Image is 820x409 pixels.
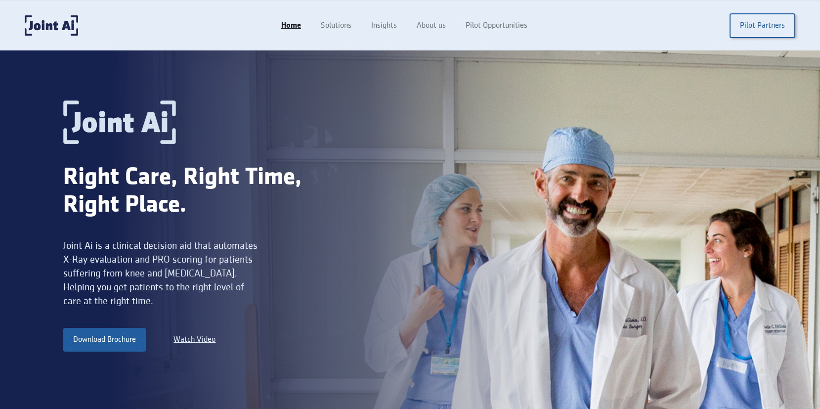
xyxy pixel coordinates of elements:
a: Insights [361,16,407,35]
a: Home [271,16,311,35]
a: Solutions [311,16,361,35]
a: Pilot Opportunities [456,16,537,35]
a: home [25,15,78,36]
a: Watch Video [173,334,216,346]
div: Joint Ai is a clinical decision aid that automates X-Ray evaluation and PRO scoring for patients ... [63,239,260,308]
a: Download Brochure [63,328,146,352]
div: Right Care, Right Time, Right Place. [63,164,345,219]
a: About us [407,16,456,35]
a: Pilot Partners [730,13,795,38]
